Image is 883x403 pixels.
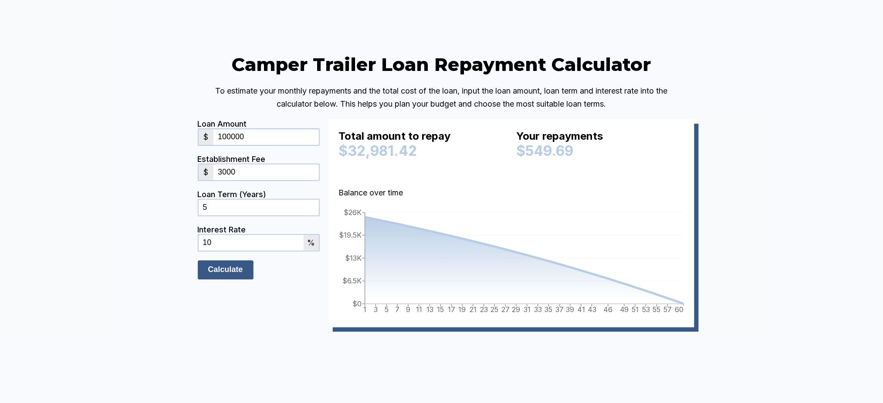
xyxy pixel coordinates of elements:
tspan: 13 [426,305,433,314]
tspan: 49 [620,305,629,314]
tspan: 53 [642,305,650,314]
tspan: $0 [352,299,362,308]
tspan: $19.5K [339,231,362,239]
tspan: 37 [555,305,564,314]
div: $ [199,165,214,180]
tspan: 21 [470,305,477,314]
tspan: 1 [363,305,366,314]
tspan: 33 [534,305,542,314]
h2: Camper Trailer Loan Repayment Calculator [198,53,686,76]
div: Loan Amount [198,119,320,128]
tspan: 55 [653,305,660,314]
tspan: $26K [344,208,362,216]
div: Your repayments [517,130,684,146]
input: Calculate [198,260,254,279]
tspan: $6.5K [342,276,362,285]
input: 0 [199,200,319,215]
tspan: 25 [491,305,498,314]
tspan: 3 [374,305,378,314]
tspan: 43 [588,305,596,314]
tspan: 11 [416,305,422,314]
input: 0 [213,165,318,180]
input: 0 [213,129,318,145]
p: To estimate your monthly repayments and the total cost of the loan, input the loan amount, loan t... [198,84,686,111]
p: Balance over time [339,186,684,199]
div: Loan Term (Years) [198,190,320,199]
tspan: $13K [345,253,362,262]
div: Total amount to repay [339,130,506,146]
tspan: 51 [632,305,639,314]
tspan: 15 [437,305,444,314]
tspan: 57 [663,305,672,314]
tspan: 31 [524,305,531,314]
tspan: 5 [385,305,389,314]
div: Interest Rate [198,225,320,234]
tspan: 17 [448,305,455,314]
tspan: 27 [501,305,510,314]
tspan: 46 [603,305,612,314]
tspan: 7 [395,305,399,314]
tspan: 19 [458,305,466,314]
div: % [304,235,319,251]
div: Establishment Fee [198,154,320,164]
tspan: 39 [566,305,574,314]
tspan: 9 [406,305,410,314]
tspan: 35 [545,305,552,314]
input: 0 [199,235,304,251]
tspan: 29 [512,305,520,314]
tspan: 23 [480,305,487,314]
tspan: 41 [577,305,585,314]
div: $ [199,129,214,145]
div: $549.69 [517,142,684,159]
div: $32,981.42 [339,142,506,159]
tspan: 60 [675,305,683,314]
